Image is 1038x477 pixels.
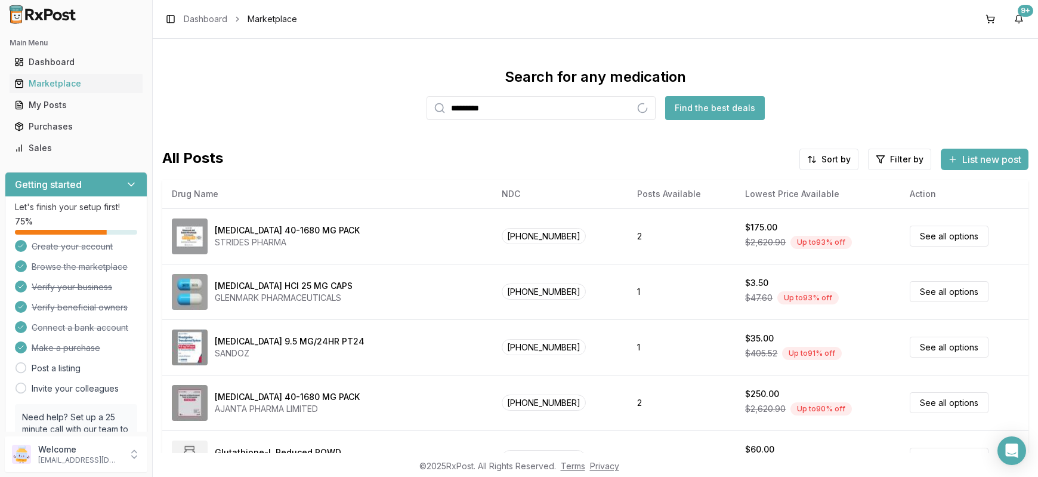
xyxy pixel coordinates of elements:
[12,445,31,464] img: User avatar
[5,96,147,115] button: My Posts
[5,74,147,93] button: Marketplace
[14,121,138,133] div: Purchases
[10,73,143,94] a: Marketplace
[745,403,786,415] span: $2,620.90
[184,13,297,25] nav: breadcrumb
[502,450,586,466] span: [PHONE_NUMBER]
[628,264,736,319] td: 1
[10,116,143,137] a: Purchases
[15,177,82,192] h3: Getting started
[10,94,143,116] a: My Posts
[32,383,119,395] a: Invite your colleagues
[32,281,112,293] span: Verify your business
[32,261,128,273] span: Browse the marketplace
[868,149,931,170] button: Filter by
[32,322,128,334] span: Connect a bank account
[172,219,208,254] img: Omeprazole-Sodium Bicarbonate 40-1680 MG PACK
[736,180,900,208] th: Lowest Price Available
[665,96,765,120] button: Find the best deals
[15,201,137,213] p: Let's finish your setup first!
[215,347,364,359] div: SANDOZ
[890,153,923,165] span: Filter by
[962,152,1021,167] span: List new post
[5,139,147,158] button: Sales
[502,284,586,300] span: [PHONE_NUMBER]
[745,221,777,233] div: $175.00
[590,461,619,471] a: Privacy
[38,456,121,465] p: [EMAIL_ADDRESS][DOMAIN_NAME]
[10,51,143,73] a: Dashboard
[777,291,839,304] div: Up to 93 % off
[745,347,777,359] span: $405.52
[745,277,768,289] div: $3.50
[745,333,774,344] div: $35.00
[799,149,858,170] button: Sort by
[172,330,208,365] img: Rivastigmine 9.5 MG/24HR PT24
[215,447,341,458] div: Glutathione-L Reduced POWD
[184,13,227,25] a: Dashboard
[910,337,988,358] a: See all options
[14,99,138,111] div: My Posts
[910,392,988,413] a: See all options
[32,241,113,253] span: Create your account
[502,395,586,411] span: [PHONE_NUMBER]
[172,274,208,310] img: Atomoxetine HCl 25 MG CAPS
[502,339,586,355] span: [PHONE_NUMBER]
[5,5,81,24] img: RxPost Logo
[997,436,1026,465] div: Open Intercom Messenger
[628,375,736,430] td: 2
[910,281,988,302] a: See all options
[782,347,842,360] div: Up to 91 % off
[22,411,130,447] p: Need help? Set up a 25 minute call with our team to set up.
[215,280,353,292] div: [MEDICAL_DATA] HCl 25 MG CAPS
[32,301,128,313] span: Verify beneficial owners
[821,153,851,165] span: Sort by
[172,441,208,476] img: Glutathione-L Reduced POWD
[215,336,364,347] div: [MEDICAL_DATA] 9.5 MG/24HR PT24
[1009,10,1028,29] button: 9+
[215,292,353,304] div: GLENMARK PHARMACEUTICALS
[745,444,774,456] div: $60.00
[941,149,1028,170] button: List new post
[38,444,121,456] p: Welcome
[14,78,138,90] div: Marketplace
[215,236,360,248] div: STRIDES PHARMA
[32,362,81,374] a: Post a listing
[10,137,143,159] a: Sales
[162,149,223,170] span: All Posts
[492,180,627,208] th: NDC
[502,228,586,244] span: [PHONE_NUMBER]
[745,388,779,400] div: $250.00
[5,53,147,72] button: Dashboard
[561,461,585,471] a: Terms
[162,180,492,208] th: Drug Name
[248,13,297,25] span: Marketplace
[10,38,143,48] h2: Main Menu
[900,180,1028,208] th: Action
[628,319,736,375] td: 1
[941,155,1028,167] a: List new post
[628,208,736,264] td: 2
[15,216,33,227] span: 75 %
[14,142,138,154] div: Sales
[790,402,852,416] div: Up to 90 % off
[790,236,852,249] div: Up to 93 % off
[745,292,773,304] span: $47.60
[745,236,786,248] span: $2,620.90
[505,67,686,87] div: Search for any medication
[14,56,138,68] div: Dashboard
[910,448,988,469] a: See all options
[215,403,360,415] div: AJANTA PHARMA LIMITED
[5,117,147,136] button: Purchases
[628,180,736,208] th: Posts Available
[910,226,988,247] a: See all options
[32,342,100,354] span: Make a purchase
[172,385,208,421] img: Omeprazole-Sodium Bicarbonate 40-1680 MG PACK
[215,391,360,403] div: [MEDICAL_DATA] 40-1680 MG PACK
[1018,5,1033,17] div: 9+
[215,224,360,236] div: [MEDICAL_DATA] 40-1680 MG PACK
